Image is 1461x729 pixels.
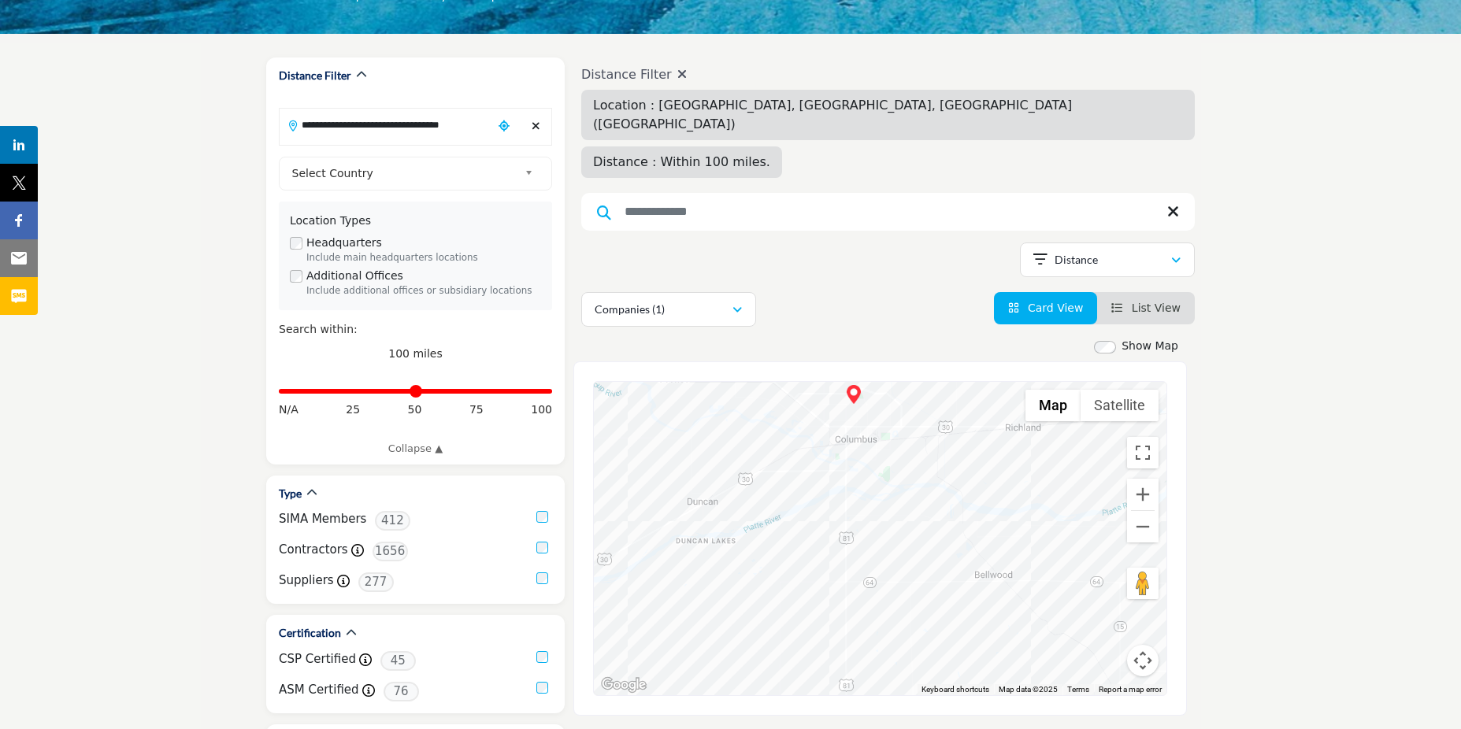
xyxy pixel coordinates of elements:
[279,650,356,668] label: CSP Certified
[598,675,650,695] img: Google
[306,251,541,265] div: Include main headquarters locations
[279,441,552,457] a: Collapse ▲
[1028,302,1083,314] span: Card View
[1055,252,1098,268] p: Distance
[1099,685,1162,694] a: Report a map error
[581,67,1195,82] h4: Distance Filter
[921,684,989,695] button: Keyboard shortcuts
[1097,292,1195,324] li: List View
[536,682,548,694] input: ASM Certified checkbox
[1127,479,1159,510] button: Zoom in
[279,510,366,528] label: SIMA Members
[279,572,334,590] label: Suppliers
[279,625,341,641] h2: Certification
[279,681,359,699] label: ASM Certified
[373,542,408,561] span: 1656
[581,292,756,327] button: Companies (1)
[581,193,1195,231] input: Search Keyword
[408,402,422,418] span: 50
[279,68,351,83] h2: Distance Filter
[844,385,863,404] div: Duo Lift Manufacturing Company, Inc. (HQ)
[384,682,419,701] span: 76
[279,321,552,338] div: Search within:
[536,651,548,663] input: CSP Certified checkbox
[1127,645,1159,676] button: Map camera controls
[306,235,382,251] label: Headquarters
[279,541,348,559] label: Contractors
[375,511,410,531] span: 412
[358,572,394,592] span: 277
[469,402,484,418] span: 75
[380,651,416,671] span: 45
[290,213,541,229] div: Location Types
[593,98,1072,131] span: Location : [GEOGRAPHIC_DATA], [GEOGRAPHIC_DATA], [GEOGRAPHIC_DATA] ([GEOGRAPHIC_DATA])
[280,109,492,140] input: Search Location
[1132,302,1181,314] span: List View
[306,268,403,284] label: Additional Offices
[492,109,516,143] div: Choose your current location
[346,402,360,418] span: 25
[1008,302,1084,314] a: View Card
[593,154,770,169] span: Distance : Within 100 miles.
[306,284,541,298] div: Include additional offices or subsidiary locations
[595,302,665,317] p: Companies (1)
[994,292,1098,324] li: Card View
[531,402,552,418] span: 100
[292,164,519,183] span: Select Country
[1127,568,1159,599] button: Drag Pegman onto the map to open Street View
[1111,302,1181,314] a: View List
[279,486,302,501] h2: Type
[1122,338,1178,354] label: Show Map
[1081,390,1159,421] button: Show satellite imagery
[999,685,1058,694] span: Map data ©2025
[279,402,299,418] span: N/A
[524,109,547,143] div: Clear search location
[536,511,548,523] input: SIMA Members checkbox
[598,675,650,695] a: Open this area in Google Maps (opens a new window)
[1127,511,1159,542] button: Zoom out
[1067,685,1089,694] a: Terms (opens in new tab)
[1127,437,1159,468] button: Toggle fullscreen view
[1025,390,1081,421] button: Show street map
[536,542,548,553] input: Contractors checkbox
[388,347,443,360] span: 100 miles
[536,572,548,584] input: Suppliers checkbox
[1020,242,1195,277] button: Distance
